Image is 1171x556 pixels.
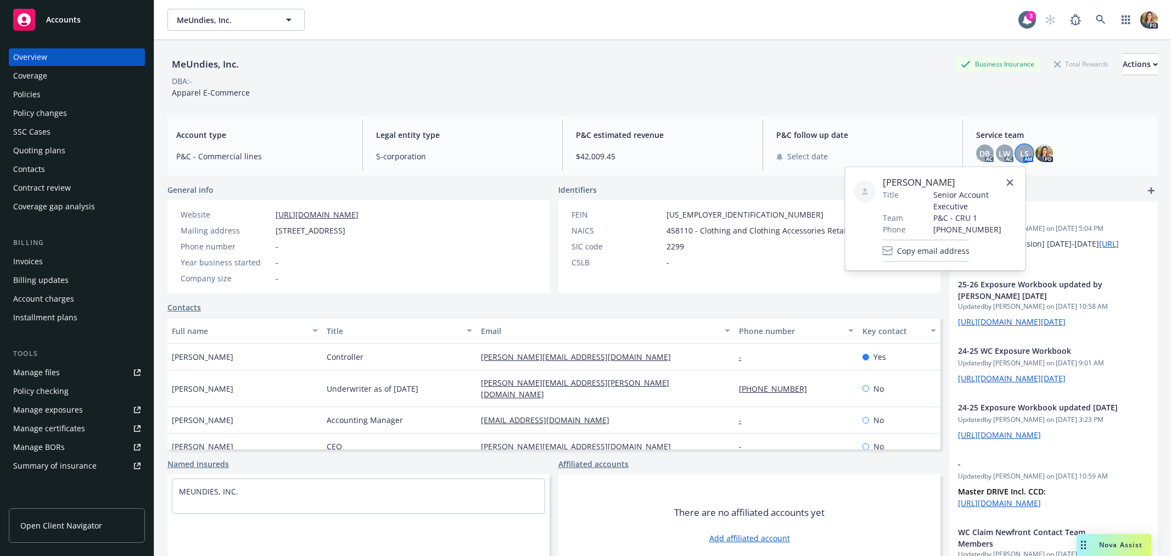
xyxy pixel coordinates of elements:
[739,383,816,394] a: [PHONE_NUMBER]
[9,237,145,248] div: Billing
[167,57,243,71] div: MeUndies, Inc.
[666,257,669,268] span: -
[958,316,1066,327] a: [URL][DOMAIN_NAME][DATE]
[167,318,322,344] button: Full name
[709,532,790,544] a: Add affiliated account
[999,148,1010,159] span: LW
[666,225,860,236] span: 458110 - Clothing and Clothing Accessories Retailers
[167,9,305,31] button: MeUndies, Inc.
[481,415,618,425] a: [EMAIL_ADDRESS][DOMAIN_NAME]
[1115,9,1137,31] a: Switch app
[13,104,67,122] div: Policy changes
[9,420,145,437] a: Manage certificates
[181,209,271,220] div: Website
[739,325,842,337] div: Phone number
[958,373,1066,383] a: [URL][DOMAIN_NAME][DATE]
[958,498,1041,508] a: [URL][DOMAIN_NAME]
[1140,11,1158,29] img: photo
[958,358,1149,368] span: Updated by [PERSON_NAME] on [DATE] 9:01 AM
[9,364,145,381] a: Manage files
[858,318,940,344] button: Key contact
[1064,9,1086,31] a: Report a Bug
[481,352,680,362] a: [PERSON_NAME][EMAIL_ADDRESS][DOMAIN_NAME]
[9,309,145,326] a: Installment plans
[276,225,345,236] span: [STREET_ADDRESS]
[13,160,45,178] div: Contacts
[9,348,145,359] div: Tools
[181,257,271,268] div: Year business started
[666,241,684,252] span: 2299
[13,401,83,419] div: Manage exposures
[9,142,145,159] a: Quoting plans
[13,457,97,475] div: Summary of insurance
[666,209,823,220] span: [US_EMPLOYER_IDENTIFICATION_NUMBER]
[481,441,680,452] a: [PERSON_NAME][EMAIL_ADDRESS][DOMAIN_NAME]
[181,273,271,284] div: Company size
[1090,9,1112,31] a: Search
[276,257,278,268] span: -
[9,271,145,289] a: Billing updates
[933,189,1017,212] span: Senior Account Executive
[172,75,192,87] div: DBA: -
[1077,534,1151,556] button: Nova Assist
[1123,54,1158,75] div: Actions
[13,382,69,400] div: Policy checking
[958,279,1120,302] span: 25-26 Exposure Workbook updated by [PERSON_NAME] [DATE]
[167,184,214,196] span: General info
[327,383,418,394] span: Underwriter as of [DATE]
[873,441,884,452] span: No
[13,123,51,141] div: SSC Cases
[172,351,233,363] span: [PERSON_NAME]
[376,151,549,162] span: S-corporation
[9,86,145,103] a: Policies
[327,414,403,426] span: Accounting Manager
[949,393,1158,449] div: 24-25 Exposure Workbook updated [DATE]Updatedby [PERSON_NAME] on [DATE] 3:23 PM[URL][DOMAIN_NAME]
[1123,53,1158,75] button: Actions
[873,351,886,363] span: Yes
[9,4,145,35] a: Accounts
[958,486,1046,497] strong: Master DRIVE Incl. CCD:
[976,129,1149,141] span: Service team
[477,318,734,344] button: Email
[9,290,145,308] a: Account charges
[958,526,1120,549] span: WC Claim Newfront Contact Team Members
[176,129,349,141] span: Account type
[13,86,41,103] div: Policies
[739,352,750,362] a: -
[958,302,1149,312] span: Updated by [PERSON_NAME] on [DATE] 10:58 AM
[1020,148,1029,159] span: LS
[576,151,749,162] span: $42,009.45
[883,212,903,224] span: Team
[327,325,461,337] div: Title
[1035,144,1053,162] img: photo
[9,104,145,122] a: Policy changes
[176,151,349,162] span: P&C - Commercial lines
[949,202,1158,270] div: -Updatedby [PERSON_NAME] on [DATE] 5:04 PM[BPO Indio Submission] [DATE]-[DATE][URL][DOMAIN_NAME]
[933,212,1017,224] span: P&C - CRU 1
[9,401,145,419] span: Manage exposures
[958,415,1149,425] span: Updated by [PERSON_NAME] on [DATE] 3:23 PM
[958,430,1041,440] a: [URL][DOMAIN_NAME]
[13,67,47,85] div: Coverage
[674,506,825,519] span: There are no affiliated accounts yet
[172,325,306,337] div: Full name
[9,67,145,85] a: Coverage
[9,382,145,400] a: Policy checking
[13,253,43,270] div: Invoices
[9,48,145,66] a: Overview
[376,129,549,141] span: Legal entity type
[776,129,949,141] span: P&C follow up date
[327,351,363,363] span: Controller
[13,142,65,159] div: Quoting plans
[897,245,970,257] span: Copy email address
[9,123,145,141] a: SSC Cases
[9,253,145,270] a: Invoices
[181,225,271,236] div: Mailing address
[1039,9,1061,31] a: Start snowing
[883,224,906,235] span: Phone
[46,15,81,24] span: Accounts
[1077,534,1090,556] div: Drag to move
[572,257,662,268] div: CSLB
[787,151,828,162] span: Select date
[735,318,858,344] button: Phone number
